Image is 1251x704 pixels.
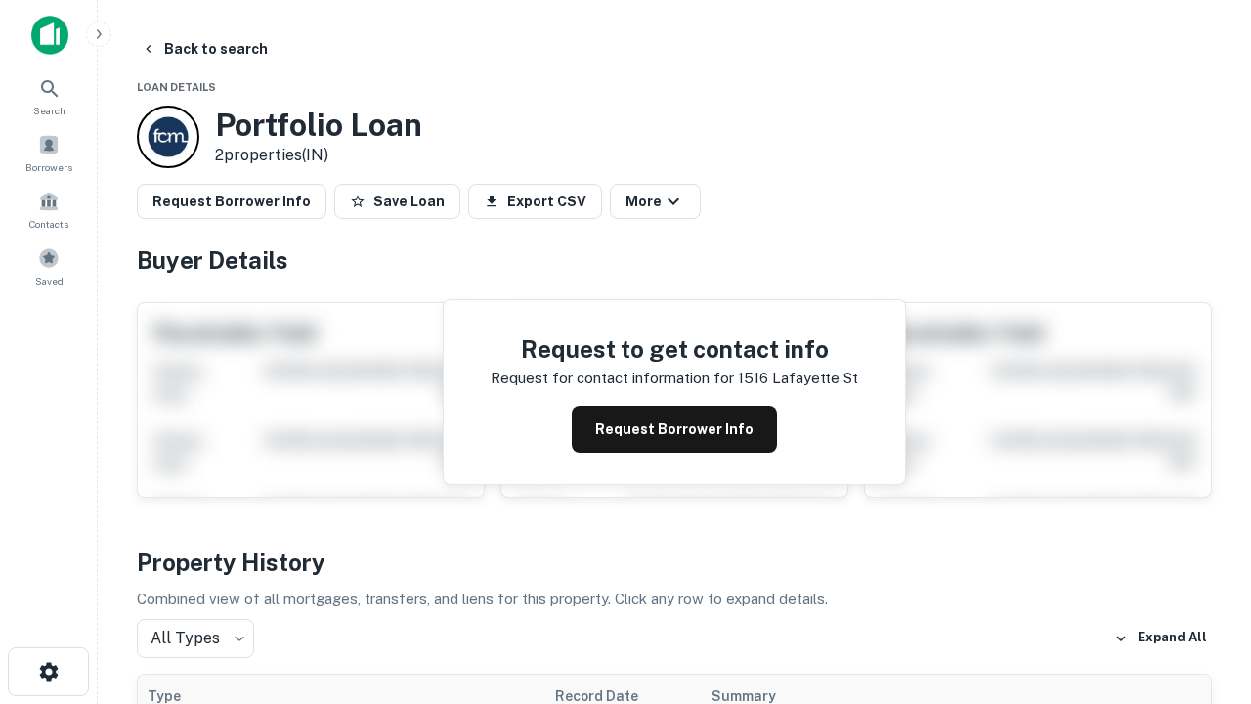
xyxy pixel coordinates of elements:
span: Contacts [29,216,68,232]
a: Search [6,69,92,122]
button: Expand All [1109,624,1212,653]
button: Request Borrower Info [137,184,326,219]
p: Combined view of all mortgages, transfers, and liens for this property. Click any row to expand d... [137,588,1212,611]
span: Search [33,103,65,118]
h4: Request to get contact info [491,331,858,367]
span: Loan Details [137,81,216,93]
button: Back to search [133,31,276,66]
p: 2 properties (IN) [215,144,422,167]
div: All Types [137,619,254,658]
a: Contacts [6,183,92,236]
h3: Portfolio Loan [215,107,422,144]
a: Saved [6,240,92,292]
span: Borrowers [25,159,72,175]
button: Save Loan [334,184,460,219]
iframe: Chat Widget [1153,548,1251,641]
h4: Property History [137,545,1212,580]
h4: Buyer Details [137,242,1212,278]
span: Saved [35,273,64,288]
img: capitalize-icon.png [31,16,68,55]
p: Request for contact information for [491,367,734,390]
a: Borrowers [6,126,92,179]
button: More [610,184,701,219]
button: Export CSV [468,184,602,219]
p: 1516 lafayette st [738,367,858,390]
button: Request Borrower Info [572,406,777,453]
